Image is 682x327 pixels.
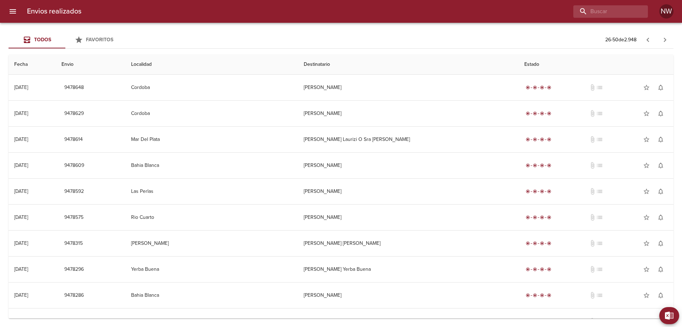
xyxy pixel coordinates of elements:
div: [DATE] [14,292,28,298]
span: radio_button_checked [540,267,544,271]
span: star_border [643,292,650,299]
span: notifications_none [657,110,664,117]
span: No tiene pedido asociado [596,188,603,195]
span: radio_button_checked [533,137,537,142]
span: radio_button_checked [547,241,551,246]
td: Rio Cuarto [125,205,298,230]
span: No tiene documentos adjuntos [589,292,596,299]
td: [PERSON_NAME] [PERSON_NAME] [298,231,519,256]
span: radio_button_checked [533,293,537,297]
span: radio_button_checked [540,293,544,297]
button: Activar notificaciones [654,262,668,276]
span: 9478276 [64,317,83,326]
div: Entregado [524,162,553,169]
span: 9478614 [64,135,83,144]
button: Agregar a favoritos [639,262,654,276]
div: Tabs Envios [9,31,122,48]
span: No tiene pedido asociado [596,136,603,143]
span: notifications_none [657,292,664,299]
span: radio_button_checked [526,241,530,246]
div: Entregado [524,240,553,247]
button: Agregar a favoritos [639,106,654,121]
div: Entregado [524,214,553,221]
span: Pagina siguiente [656,31,673,48]
div: [DATE] [14,136,28,142]
input: buscar [573,5,636,18]
button: Activar notificaciones [654,236,668,250]
button: Exportar Excel [659,307,679,324]
div: [DATE] [14,240,28,246]
div: [DATE] [14,162,28,168]
span: No tiene documentos adjuntos [589,188,596,195]
span: radio_button_checked [540,215,544,220]
button: Activar notificaciones [654,210,668,225]
span: star_border [643,318,650,325]
div: [DATE] [14,188,28,194]
span: notifications_none [657,266,664,273]
button: Activar notificaciones [654,288,668,302]
span: No tiene documentos adjuntos [589,136,596,143]
td: [PERSON_NAME] [298,153,519,178]
span: 9478286 [64,291,84,300]
span: radio_button_checked [540,189,544,194]
td: [PERSON_NAME] [125,231,298,256]
span: star_border [643,136,650,143]
div: Entregado [524,84,553,91]
span: radio_button_checked [526,137,530,142]
span: star_border [643,162,650,169]
span: 9478648 [64,83,84,92]
span: No tiene pedido asociado [596,240,603,247]
span: star_border [643,214,650,221]
button: 9478592 [61,185,87,198]
span: star_border [643,110,650,117]
button: 9478614 [61,133,86,146]
div: [DATE] [14,266,28,272]
th: Localidad [125,54,298,75]
div: [DATE] [14,318,28,324]
th: Envio [56,54,125,75]
span: star_border [643,266,650,273]
span: radio_button_checked [540,111,544,116]
button: Agregar a favoritos [639,236,654,250]
th: Destinatario [298,54,519,75]
span: radio_button_checked [533,189,537,194]
div: Entregado [524,266,553,273]
button: Agregar a favoritos [639,80,654,95]
button: 9478286 [61,289,87,302]
span: No tiene pedido asociado [596,292,603,299]
span: radio_button_checked [540,85,544,90]
span: Favoritos [86,37,113,43]
span: radio_button_checked [533,215,537,220]
td: [PERSON_NAME] Laurizi O Sra [PERSON_NAME] [298,127,519,152]
button: Agregar a favoritos [639,288,654,302]
button: Activar notificaciones [654,158,668,173]
td: [PERSON_NAME] [298,179,519,204]
span: star_border [643,240,650,247]
span: notifications_none [657,136,664,143]
span: radio_button_checked [547,111,551,116]
td: [PERSON_NAME] [298,75,519,100]
span: No tiene documentos adjuntos [589,214,596,221]
span: No tiene documentos adjuntos [589,266,596,273]
span: radio_button_checked [547,267,551,271]
span: 9478296 [64,265,84,274]
span: radio_button_checked [533,267,537,271]
div: Entregado [524,292,553,299]
span: star_border [643,84,650,91]
div: Entregado [524,318,553,325]
span: radio_button_checked [533,163,537,168]
span: No tiene documentos adjuntos [589,240,596,247]
span: radio_button_checked [547,189,551,194]
td: Cordoba [125,75,298,100]
span: radio_button_checked [526,267,530,271]
td: Bahia Blanca [125,283,298,308]
td: [PERSON_NAME] [298,205,519,230]
th: Estado [519,54,673,75]
span: radio_button_checked [533,85,537,90]
button: Activar notificaciones [654,106,668,121]
span: radio_button_checked [540,137,544,142]
span: radio_button_checked [526,189,530,194]
span: radio_button_checked [526,163,530,168]
td: [PERSON_NAME] Yerba Buena [298,257,519,282]
button: 9478609 [61,159,87,172]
